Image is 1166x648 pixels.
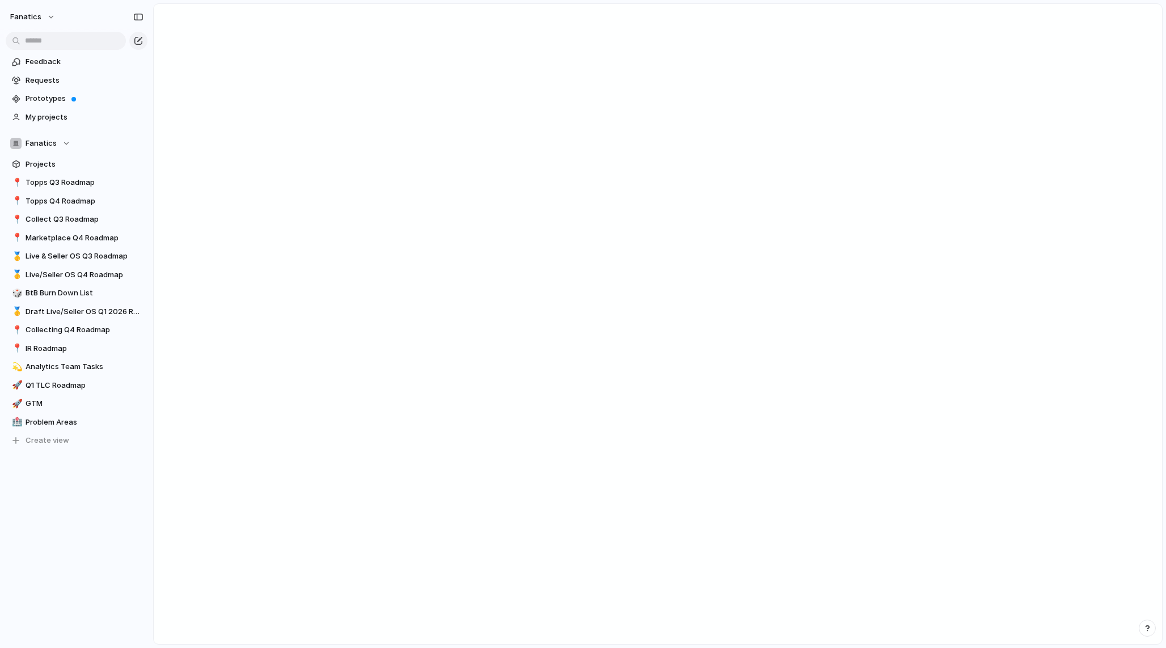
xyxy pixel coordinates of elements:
[6,285,147,302] a: 🎲BtB Burn Down List
[6,358,147,375] a: 💫Analytics Team Tasks
[6,109,147,126] a: My projects
[26,287,143,299] span: BtB Burn Down List
[26,380,143,391] span: Q1 TLC Roadmap
[6,193,147,210] a: 📍Topps Q4 Roadmap
[12,268,20,281] div: 🥇
[26,214,143,225] span: Collect Q3 Roadmap
[26,435,69,446] span: Create view
[6,377,147,394] a: 🚀Q1 TLC Roadmap
[6,248,147,265] a: 🥇Live & Seller OS Q3 Roadmap
[12,176,20,189] div: 📍
[6,303,147,320] a: 🥇Draft Live/Seller OS Q1 2026 Roadmap
[6,340,147,357] a: 📍IR Roadmap
[12,194,20,207] div: 📍
[10,214,22,225] button: 📍
[26,177,143,188] span: Topps Q3 Roadmap
[26,269,143,281] span: Live/Seller OS Q4 Roadmap
[26,361,143,372] span: Analytics Team Tasks
[10,269,22,281] button: 🥇
[10,196,22,207] button: 📍
[26,251,143,262] span: Live & Seller OS Q3 Roadmap
[26,138,57,149] span: Fanatics
[10,324,22,336] button: 📍
[10,417,22,428] button: 🏥
[26,343,143,354] span: IR Roadmap
[6,135,147,152] button: Fanatics
[12,250,20,263] div: 🥇
[26,417,143,428] span: Problem Areas
[10,11,41,23] span: fanatics
[26,232,143,244] span: Marketplace Q4 Roadmap
[6,53,147,70] a: Feedback
[6,211,147,228] a: 📍Collect Q3 Roadmap
[6,414,147,431] a: 🏥Problem Areas
[26,196,143,207] span: Topps Q4 Roadmap
[10,398,22,409] button: 🚀
[12,379,20,392] div: 🚀
[12,287,20,300] div: 🎲
[12,231,20,244] div: 📍
[26,56,143,67] span: Feedback
[12,213,20,226] div: 📍
[10,232,22,244] button: 📍
[26,324,143,336] span: Collecting Q4 Roadmap
[10,251,22,262] button: 🥇
[10,343,22,354] button: 📍
[10,287,22,299] button: 🎲
[26,93,143,104] span: Prototypes
[6,432,147,449] button: Create view
[10,177,22,188] button: 📍
[10,380,22,391] button: 🚀
[12,342,20,355] div: 📍
[10,306,22,317] button: 🥇
[6,230,147,247] a: 📍Marketplace Q4 Roadmap
[12,361,20,374] div: 💫
[6,174,147,191] a: 📍Topps Q3 Roadmap
[12,416,20,429] div: 🏥
[10,361,22,372] button: 💫
[6,72,147,89] a: Requests
[26,75,143,86] span: Requests
[6,395,147,412] a: 🚀GTM
[12,305,20,318] div: 🥇
[12,397,20,410] div: 🚀
[26,306,143,317] span: Draft Live/Seller OS Q1 2026 Roadmap
[26,398,143,409] span: GTM
[6,321,147,338] a: 📍Collecting Q4 Roadmap
[6,266,147,283] a: 🥇Live/Seller OS Q4 Roadmap
[6,156,147,173] a: Projects
[6,90,147,107] a: Prototypes
[26,159,143,170] span: Projects
[12,324,20,337] div: 📍
[5,8,61,26] button: fanatics
[26,112,143,123] span: My projects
